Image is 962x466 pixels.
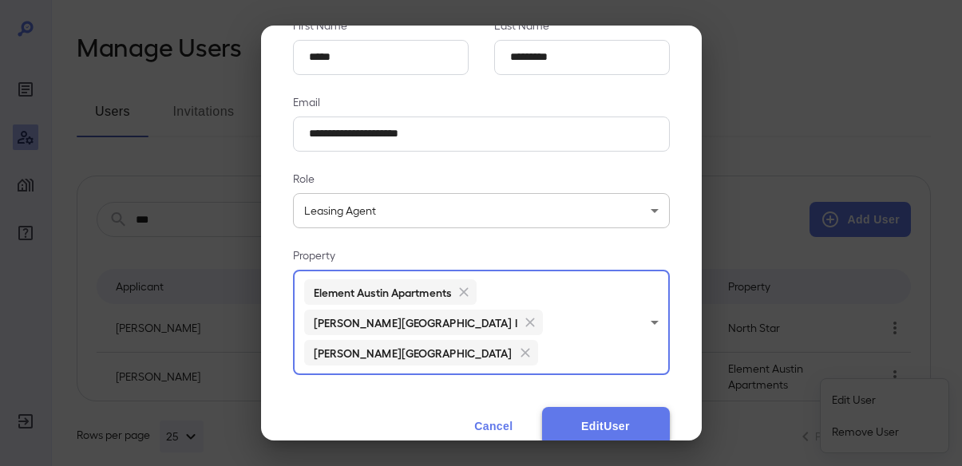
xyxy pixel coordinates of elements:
[293,18,469,34] p: First Name
[293,247,670,263] p: Property
[314,345,513,361] h6: [PERSON_NAME][GEOGRAPHIC_DATA]
[314,314,517,330] h6: [PERSON_NAME][GEOGRAPHIC_DATA] I
[293,94,670,110] p: Email
[458,407,529,445] button: Cancel
[293,171,670,187] p: Role
[293,193,670,228] div: Leasing Agent
[494,18,670,34] p: Last Name
[542,407,670,445] button: EditUser
[314,284,452,300] h6: Element Austin Apartments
